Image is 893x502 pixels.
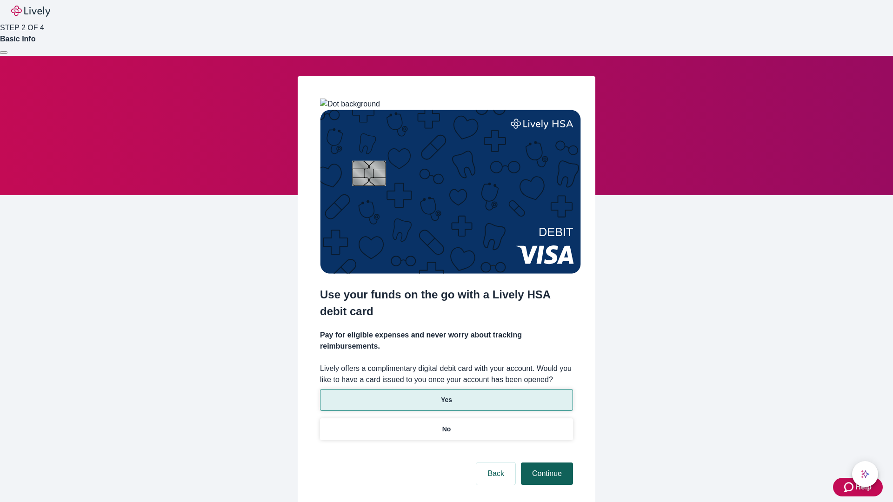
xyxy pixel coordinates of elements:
button: Back [476,462,515,485]
img: Debit card [320,110,581,274]
h2: Use your funds on the go with a Lively HSA debit card [320,286,573,320]
button: Continue [521,462,573,485]
button: No [320,418,573,440]
button: Yes [320,389,573,411]
button: Zendesk support iconHelp [833,478,883,496]
h4: Pay for eligible expenses and never worry about tracking reimbursements. [320,330,573,352]
svg: Zendesk support icon [844,482,855,493]
img: Lively [11,6,50,17]
img: Dot background [320,99,380,110]
p: No [442,424,451,434]
p: Yes [441,395,452,405]
button: chat [852,461,878,487]
span: Help [855,482,872,493]
label: Lively offers a complimentary digital debit card with your account. Would you like to have a card... [320,363,573,385]
svg: Lively AI Assistant [860,469,870,479]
